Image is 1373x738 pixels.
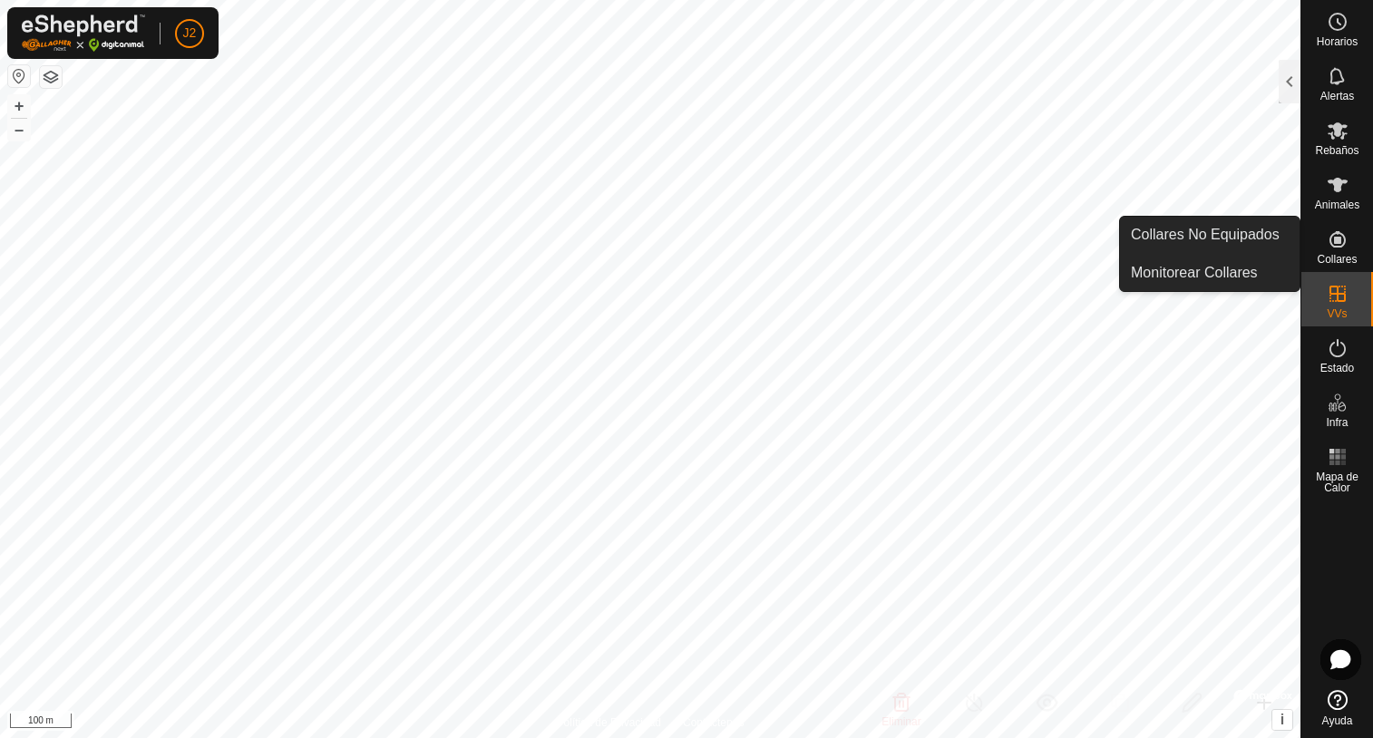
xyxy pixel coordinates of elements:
[8,95,30,117] button: +
[1131,262,1258,284] span: Monitorear Collares
[683,714,744,731] a: Contáctenos
[1301,683,1373,733] a: Ayuda
[1326,417,1348,428] span: Infra
[1320,91,1354,102] span: Alertas
[1120,217,1300,253] a: Collares No Equipados
[1322,715,1353,726] span: Ayuda
[1120,255,1300,291] a: Monitorear Collares
[8,119,30,141] button: –
[1317,36,1358,47] span: Horarios
[1315,199,1359,210] span: Animales
[1131,224,1280,246] span: Collares No Equipados
[22,15,145,52] img: Logo Gallagher
[1327,308,1347,319] span: VVs
[183,24,197,43] span: J2
[1306,471,1368,493] span: Mapa de Calor
[8,65,30,87] button: Restablecer Mapa
[1272,710,1292,730] button: i
[1280,712,1284,727] span: i
[1315,145,1358,156] span: Rebaños
[557,714,661,731] a: Política de Privacidad
[40,66,62,88] button: Capas del Mapa
[1317,254,1357,265] span: Collares
[1320,363,1354,374] span: Estado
